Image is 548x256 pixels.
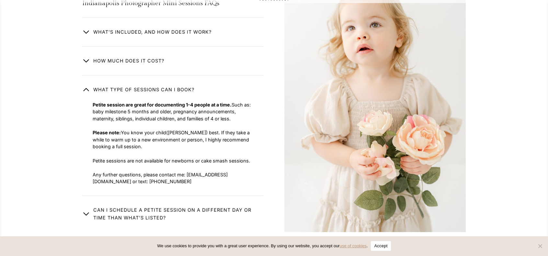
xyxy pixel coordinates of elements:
button: What’s included, and how does it work? [82,17,264,36]
span: What’s included, and how does it work? [93,28,211,36]
strong: Petite session are great for documenting 1-4 people at a time. [93,102,232,107]
p: Such as: baby milestone 5 months and older, pregnancy announcements, maternity, siblings, individ... [93,101,256,185]
span: We use cookies to provide you with a great user experience. By using our website, you accept our . [157,243,368,249]
a: use of cookies [340,243,367,248]
span: Can I schedule a petite session on a different day or time than what’s listed? [93,206,253,222]
button: Accept [371,241,391,251]
span: What type of Sessions Can I book? [93,86,194,94]
strong: Please note: [93,130,121,135]
span: How much does it cost? [93,57,164,65]
div: What type of Sessions Can I book? [82,94,264,185]
span: No [537,243,543,249]
button: How much does it cost? [82,46,264,65]
button: What type of Sessions Can I book? [82,75,264,94]
button: Can I schedule a petite session on a different day or time than what’s listed? [82,195,264,222]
